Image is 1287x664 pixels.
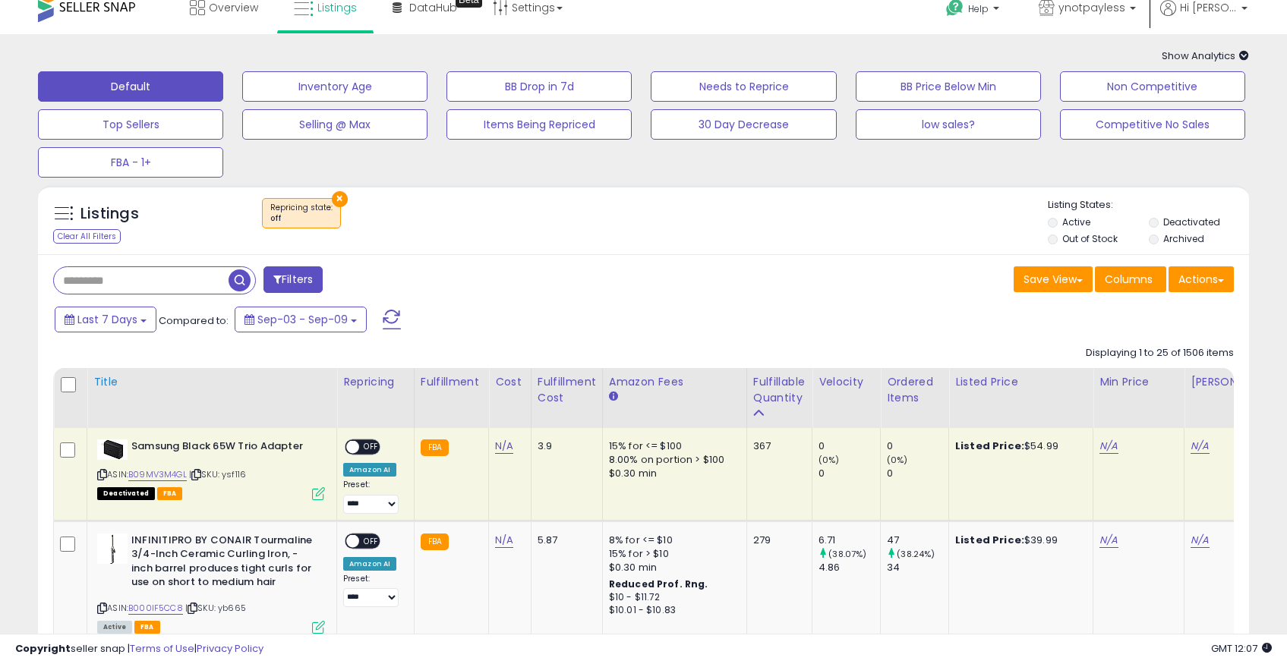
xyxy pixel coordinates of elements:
[753,374,806,406] div: Fulfillable Quantity
[1048,198,1249,212] p: Listing States:
[55,307,156,332] button: Last 7 Days
[1105,272,1153,287] span: Columns
[538,533,591,547] div: 5.87
[495,374,525,390] div: Cost
[609,604,735,617] div: $10.01 - $10.83
[93,374,330,390] div: Title
[97,439,325,499] div: ASIN:
[343,557,396,571] div: Amazon AI
[242,71,427,102] button: Inventory Age
[1191,374,1281,390] div: [PERSON_NAME]
[270,202,333,225] span: Repricing state :
[887,467,948,480] div: 0
[955,439,1081,453] div: $54.99
[887,454,908,466] small: (0%)
[819,467,880,480] div: 0
[897,548,935,560] small: (38.24%)
[1211,641,1272,656] span: 2025-09-17 12:07 GMT
[609,467,735,480] div: $0.30 min
[131,439,316,458] b: Samsung Black 65W Trio Adapter
[159,313,229,328] span: Compared to:
[1169,266,1234,292] button: Actions
[538,374,596,406] div: Fulfillment Cost
[538,439,591,453] div: 3.9
[263,266,323,293] button: Filters
[1062,232,1118,245] label: Out of Stock
[97,487,155,500] span: All listings that are unavailable for purchase on Amazon for any reason other than out-of-stock
[819,533,880,547] div: 6.71
[1191,533,1209,548] a: N/A
[609,390,618,404] small: Amazon Fees.
[651,71,836,102] button: Needs to Reprice
[819,561,880,574] div: 4.86
[609,533,735,547] div: 8% for <= $10
[651,109,836,140] button: 30 Day Decrease
[955,374,1087,390] div: Listed Price
[828,548,866,560] small: (38.07%)
[38,147,223,178] button: FBA - 1+
[609,561,735,574] div: $0.30 min
[332,191,348,207] button: ×
[343,463,396,477] div: Amazon AI
[242,109,427,140] button: Selling @ Max
[1099,439,1118,454] a: N/A
[128,602,183,615] a: B000IF5CC8
[421,374,482,390] div: Fulfillment
[955,439,1024,453] b: Listed Price:
[257,312,348,327] span: Sep-03 - Sep-09
[421,533,449,550] small: FBA
[1162,49,1249,63] span: Show Analytics
[819,454,840,466] small: (0%)
[421,439,449,456] small: FBA
[343,574,402,608] div: Preset:
[235,307,367,332] button: Sep-03 - Sep-09
[15,642,263,656] div: seller snap | |
[38,109,223,140] button: Top Sellers
[887,561,948,574] div: 34
[856,71,1041,102] button: BB Price Below Min
[1163,216,1220,228] label: Deactivated
[197,641,263,656] a: Privacy Policy
[609,439,735,453] div: 15% for <= $100
[609,374,740,390] div: Amazon Fees
[359,534,383,547] span: OFF
[609,547,735,561] div: 15% for > $10
[968,2,989,15] span: Help
[343,480,402,514] div: Preset:
[955,533,1024,547] b: Listed Price:
[157,487,183,500] span: FBA
[856,109,1041,140] button: low sales?
[53,229,121,244] div: Clear All Filters
[1060,71,1245,102] button: Non Competitive
[609,453,735,467] div: 8.00% on portion > $100
[97,621,132,634] span: All listings currently available for purchase on Amazon
[97,533,325,632] div: ASIN:
[1014,266,1093,292] button: Save View
[495,533,513,548] a: N/A
[887,533,948,547] div: 47
[955,533,1081,547] div: $39.99
[185,602,246,614] span: | SKU: yb665
[270,213,333,224] div: off
[753,439,800,453] div: 367
[1099,374,1178,390] div: Min Price
[359,441,383,454] span: OFF
[819,374,874,390] div: Velocity
[80,203,139,225] h5: Listings
[131,533,316,593] b: INFINITIPRO BY CONAIR Tourmaline 3/4-Inch Ceramic Curling Iron, -inch barrel produces tight curls...
[1062,216,1090,228] label: Active
[1099,533,1118,548] a: N/A
[343,374,408,390] div: Repricing
[446,109,632,140] button: Items Being Repriced
[495,439,513,454] a: N/A
[446,71,632,102] button: BB Drop in 7d
[1060,109,1245,140] button: Competitive No Sales
[1163,232,1204,245] label: Archived
[97,439,128,460] img: 21Qhopatb+L._SL40_.jpg
[1086,346,1234,360] div: Displaying 1 to 25 of 1506 items
[609,591,735,604] div: $10 - $11.72
[97,533,128,564] img: 21-JIJ6akBL._SL40_.jpg
[819,439,880,453] div: 0
[1191,439,1209,454] a: N/A
[753,533,800,547] div: 279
